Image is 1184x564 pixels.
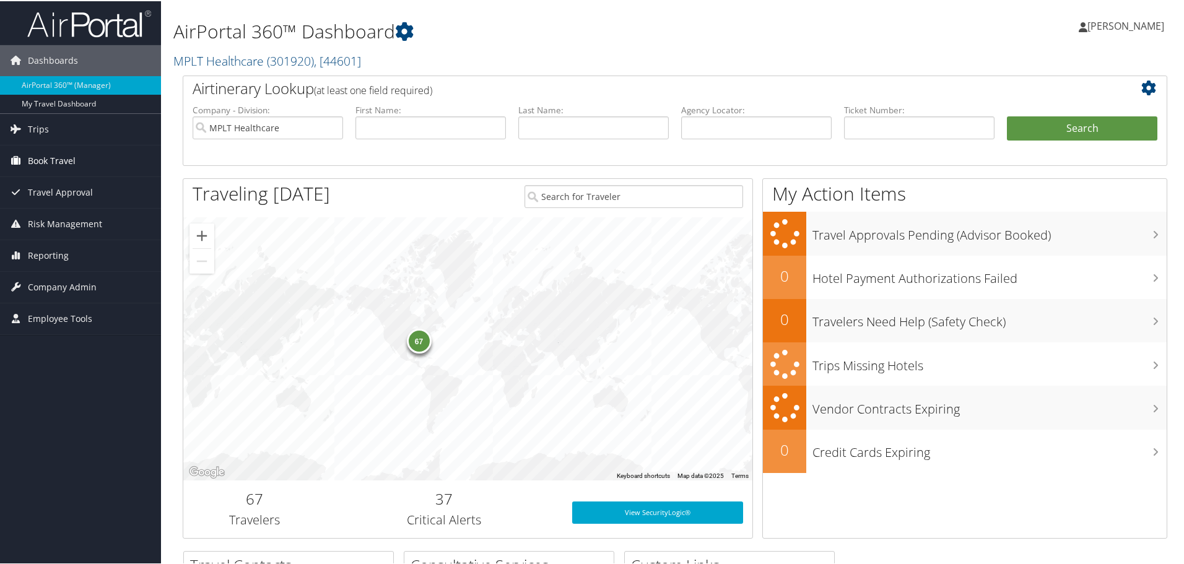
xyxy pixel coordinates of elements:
[572,500,743,523] a: View SecurityLogic®
[28,271,97,302] span: Company Admin
[28,239,69,270] span: Reporting
[193,103,343,115] label: Company - Division:
[812,350,1167,373] h3: Trips Missing Hotels
[406,328,431,352] div: 67
[763,428,1167,472] a: 0Credit Cards Expiring
[763,438,806,459] h2: 0
[193,180,330,206] h1: Traveling [DATE]
[763,264,806,285] h2: 0
[335,487,554,508] h2: 37
[28,44,78,75] span: Dashboards
[267,51,314,68] span: ( 301920 )
[189,248,214,272] button: Zoom out
[314,82,432,96] span: (at least one field required)
[731,471,749,478] a: Terms (opens in new tab)
[28,207,102,238] span: Risk Management
[186,463,227,479] a: Open this area in Google Maps (opens a new window)
[812,262,1167,286] h3: Hotel Payment Authorizations Failed
[28,302,92,333] span: Employee Tools
[844,103,995,115] label: Ticket Number:
[355,103,506,115] label: First Name:
[617,471,670,479] button: Keyboard shortcuts
[193,510,316,527] h3: Travelers
[812,219,1167,243] h3: Travel Approvals Pending (Advisor Booked)
[193,77,1076,98] h2: Airtinerary Lookup
[812,306,1167,329] h3: Travelers Need Help (Safety Check)
[186,463,227,479] img: Google
[763,210,1167,254] a: Travel Approvals Pending (Advisor Booked)
[763,384,1167,428] a: Vendor Contracts Expiring
[28,144,76,175] span: Book Travel
[763,308,806,329] h2: 0
[763,254,1167,298] a: 0Hotel Payment Authorizations Failed
[193,487,316,508] h2: 67
[314,51,361,68] span: , [ 44601 ]
[681,103,832,115] label: Agency Locator:
[812,393,1167,417] h3: Vendor Contracts Expiring
[173,17,842,43] h1: AirPortal 360™ Dashboard
[525,184,743,207] input: Search for Traveler
[763,180,1167,206] h1: My Action Items
[763,298,1167,341] a: 0Travelers Need Help (Safety Check)
[27,8,151,37] img: airportal-logo.png
[335,510,554,527] h3: Critical Alerts
[173,51,361,68] a: MPLT Healthcare
[1079,6,1177,43] a: [PERSON_NAME]
[189,222,214,247] button: Zoom in
[812,436,1167,460] h3: Credit Cards Expiring
[28,176,93,207] span: Travel Approval
[518,103,669,115] label: Last Name:
[1087,18,1164,32] span: [PERSON_NAME]
[763,341,1167,385] a: Trips Missing Hotels
[677,471,724,478] span: Map data ©2025
[28,113,49,144] span: Trips
[1007,115,1157,140] button: Search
